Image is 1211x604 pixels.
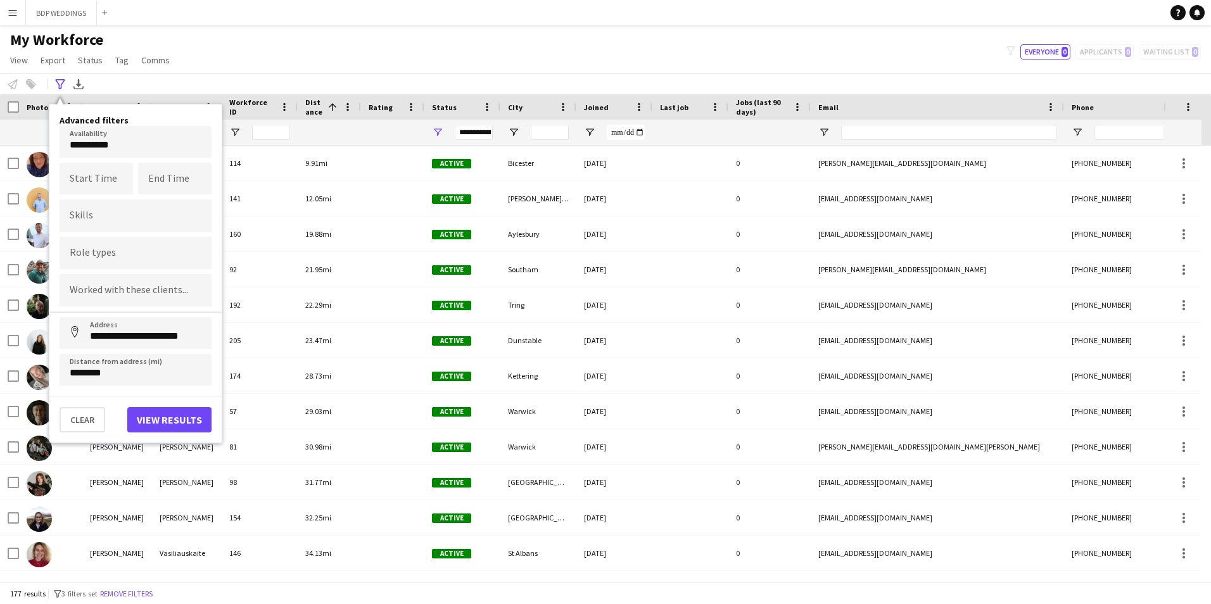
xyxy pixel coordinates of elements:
span: View [10,54,28,66]
div: [DATE] [576,429,652,464]
span: Active [432,443,471,452]
div: [EMAIL_ADDRESS][DOMAIN_NAME] [811,217,1064,251]
div: 154 [222,500,298,535]
span: Joined [584,103,609,112]
div: [DATE] [576,287,652,322]
div: Warwick [500,429,576,464]
div: Vasiliauskaite [152,536,222,570]
app-action-btn: Advanced filters [53,77,68,92]
button: Open Filter Menu [584,127,595,138]
img: Vickey Steed [27,471,52,496]
div: 114 [222,146,298,180]
div: [EMAIL_ADDRESS][DOMAIN_NAME] [811,536,1064,570]
a: Tag [110,52,134,68]
span: Last job [660,103,688,112]
span: Active [432,336,471,346]
span: 3 filters set [61,589,98,598]
div: [PERSON_NAME] [82,429,152,464]
div: 92 [222,252,298,287]
button: Open Filter Menu [508,127,519,138]
img: Lily Cox [27,329,52,355]
span: Last Name [160,103,197,112]
div: 0 [728,429,811,464]
div: [PERSON_NAME][EMAIL_ADDRESS][DOMAIN_NAME] [811,146,1064,180]
input: City Filter Input [531,125,569,140]
span: Active [432,194,471,204]
span: Rating [369,103,393,112]
span: Active [432,407,471,417]
span: Export [41,54,65,66]
div: [DATE] [576,252,652,287]
div: [PERSON_NAME][EMAIL_ADDRESS][DOMAIN_NAME] [811,252,1064,287]
div: [GEOGRAPHIC_DATA] [500,500,576,535]
span: 12.05mi [305,194,331,203]
div: Bicester [500,146,576,180]
div: [PERSON_NAME] [82,536,152,570]
span: My Workforce [10,30,103,49]
span: 28.73mi [305,371,331,381]
img: Milda Vasiliauskaite [27,542,52,567]
div: 160 [222,217,298,251]
a: Status [73,52,108,68]
span: 22.29mi [305,300,331,310]
span: Active [432,549,471,558]
div: 192 [222,287,298,322]
a: Comms [136,52,175,68]
div: 0 [728,394,811,429]
app-action-btn: Export XLSX [71,77,86,92]
div: Tring [500,287,576,322]
div: [DATE] [576,146,652,180]
span: 30.98mi [305,442,331,451]
div: [EMAIL_ADDRESS][DOMAIN_NAME] [811,500,1064,535]
span: Tag [115,54,129,66]
span: Active [432,265,471,275]
span: Jobs (last 90 days) [736,98,788,116]
button: Open Filter Menu [1072,127,1083,138]
div: 98 [222,465,298,500]
img: darren powell [27,436,52,461]
input: Email Filter Input [841,125,1056,140]
span: 34.13mi [305,548,331,558]
span: 19.88mi [305,229,331,239]
img: Zak Poland [27,400,52,425]
input: Type to search skills... [70,210,201,221]
span: 23.47mi [305,336,331,345]
div: [PERSON_NAME] [152,429,222,464]
h4: Advanced filters [60,115,212,126]
img: Katrina Matthews [27,294,52,319]
img: Leanne Matthews [27,506,52,532]
span: Phone [1072,103,1094,112]
div: [PERSON_NAME] [152,500,222,535]
span: Active [432,230,471,239]
div: 57 [222,394,298,429]
div: 146 [222,536,298,570]
button: Open Filter Menu [432,127,443,138]
span: 9.91mi [305,158,327,168]
div: [PERSON_NAME] [82,500,152,535]
div: 0 [728,181,811,216]
div: [DATE] [576,358,652,393]
span: Active [432,301,471,310]
span: City [508,103,523,112]
div: [PERSON_NAME][EMAIL_ADDRESS][DOMAIN_NAME][PERSON_NAME] [811,429,1064,464]
div: [PERSON_NAME][GEOGRAPHIC_DATA] [500,181,576,216]
img: Chris McKenna [27,187,52,213]
div: Dunstable [500,323,576,358]
div: [EMAIL_ADDRESS][DOMAIN_NAME] [811,181,1064,216]
span: 0 [1062,47,1068,57]
div: [EMAIL_ADDRESS][DOMAIN_NAME] [811,323,1064,358]
span: 21.95mi [305,265,331,274]
button: View results [127,407,212,432]
a: View [5,52,33,68]
a: Export [35,52,70,68]
button: BDP WEDDINGS [26,1,97,25]
span: Distance [305,98,323,116]
div: [EMAIL_ADDRESS][DOMAIN_NAME] [811,465,1064,500]
div: Southam [500,252,576,287]
span: Active [432,478,471,488]
span: 32.25mi [305,513,331,522]
button: Everyone0 [1020,44,1070,60]
div: 0 [728,217,811,251]
div: 81 [222,429,298,464]
img: Simon Clarke [27,258,52,284]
